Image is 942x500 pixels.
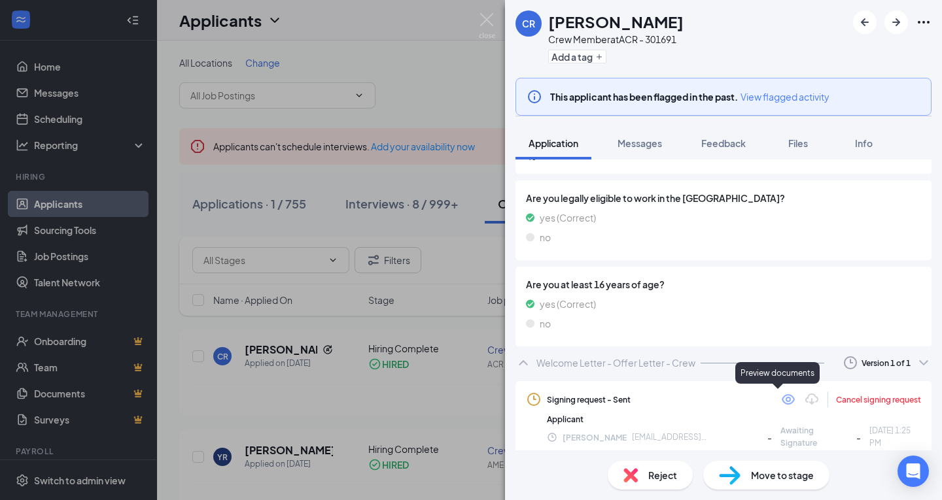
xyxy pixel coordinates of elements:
[547,394,631,405] div: Signing request - Sent
[550,91,738,103] b: This applicant has been flagged in the past.
[767,430,772,444] span: -
[780,392,796,407] svg: Eye
[540,210,596,225] span: yes (Correct)
[869,425,921,450] span: [DATE] 1:25 PM
[843,355,858,371] svg: Clock
[547,414,921,425] div: Applicant
[888,14,904,30] svg: ArrowRight
[522,17,535,30] div: CR
[741,90,829,103] span: View flagged activity
[856,430,861,444] span: -
[862,358,911,369] div: Version 1 of 1
[855,137,873,149] span: Info
[547,432,557,442] svg: Clock
[701,137,746,149] span: Feedback
[548,50,606,63] button: PlusAdd a tag
[853,10,877,34] button: ArrowLeftNew
[884,10,908,34] button: ArrowRight
[548,33,684,46] div: Crew Member at ACR - 301691
[735,362,820,384] div: Preview documents
[618,137,662,149] span: Messages
[804,392,820,407] svg: Download
[540,230,551,244] span: no
[857,14,873,30] svg: ArrowLeftNew
[526,277,921,292] span: Are you at least 16 years of age?
[563,431,627,444] span: [PERSON_NAME]
[788,137,808,149] span: Files
[780,425,848,450] span: Awaiting Signature
[540,316,551,331] span: no
[515,355,531,371] svg: ChevronUp
[548,10,684,33] h1: [PERSON_NAME]
[898,456,929,487] div: Open Intercom Messenger
[536,356,695,369] div: Welcome Letter - Offer Letter - Crew
[916,355,932,371] svg: ChevronDown
[836,394,921,405] div: Cancel signing request
[751,468,814,482] span: Move to stage
[526,392,542,407] svg: Clock
[648,468,677,482] span: Reject
[526,191,921,205] span: Are you legally eligible to work in the [GEOGRAPHIC_DATA]?
[595,53,603,61] svg: Plus
[632,431,759,444] span: [EMAIL_ADDRESS][DOMAIN_NAME]
[540,297,596,311] span: yes (Correct)
[916,14,932,30] svg: Ellipses
[527,89,542,105] svg: Info
[529,137,578,149] span: Application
